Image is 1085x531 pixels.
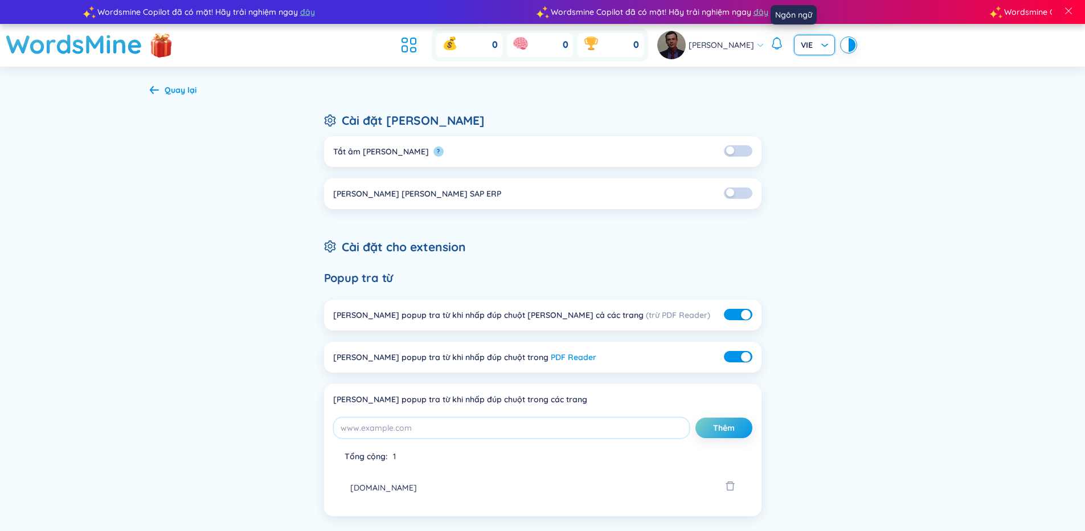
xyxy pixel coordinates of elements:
[657,31,686,59] img: avatar
[150,27,173,62] img: flashSalesIcon.a7f4f837.png
[771,5,817,24] div: Ngôn ngữ
[350,481,417,494] span: [DOMAIN_NAME]
[88,6,542,18] div: Wordsmine Copilot đã có mặt! Hãy trải nghiệm ngay
[324,240,336,252] span: setting
[542,6,995,18] div: Wordsmine Copilot đã có mặt! Hãy trải nghiệm ngay
[695,418,752,438] button: Thêm
[563,39,568,51] span: 0
[324,238,761,256] h2: Cài đặt cho extension
[433,146,444,157] button: ?
[689,39,754,51] span: [PERSON_NAME]
[725,480,735,496] span: delete
[165,84,196,96] div: Quay lại
[299,6,314,18] span: đây
[657,31,689,59] a: avatar
[324,115,336,126] span: setting
[345,451,387,461] span: Tổng cộng :
[393,451,396,461] span: 1
[6,24,142,64] a: WordsMine
[801,39,828,51] span: VIE
[492,39,498,51] span: 0
[633,39,639,51] span: 0
[324,270,761,286] h6: Popup tra từ
[333,187,501,200] div: [PERSON_NAME] [PERSON_NAME] SAP ERP
[333,145,429,158] div: Tắt âm [PERSON_NAME]
[333,309,710,321] div: [PERSON_NAME] popup tra từ khi nhấp đúp chuột [PERSON_NAME] cả các trang
[324,111,761,130] h2: Cài đặt [PERSON_NAME]
[150,86,196,96] a: Quay lại
[333,393,752,406] div: [PERSON_NAME] popup tra từ khi nhấp đúp chuột trong các trang
[333,417,690,439] input: www.example.com
[551,352,596,362] a: PDF Reader
[333,351,596,363] div: [PERSON_NAME] popup tra từ khi nhấp đúp chuột trong
[752,6,767,18] span: đây
[646,310,710,320] span: (trừ PDF Reader)
[713,422,735,434] span: Thêm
